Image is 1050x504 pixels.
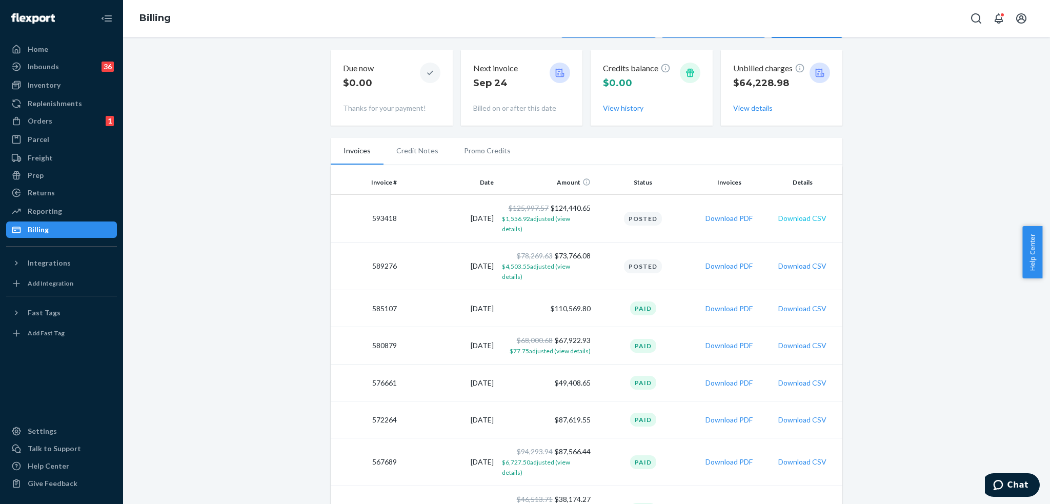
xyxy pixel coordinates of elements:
td: $124,440.65 [498,195,595,243]
button: Download CSV [778,415,826,425]
div: Integrations [28,258,71,268]
div: Fast Tags [28,308,60,318]
span: $4,503.55 adjusted (view details) [502,263,570,280]
span: $68,000.68 [517,336,553,345]
button: Fast Tags [6,305,117,321]
button: Download PDF [705,261,753,271]
a: Add Integration [6,275,117,292]
button: Download CSV [778,304,826,314]
td: 580879 [331,327,401,365]
th: Invoice # [331,170,401,195]
button: Download PDF [705,378,753,388]
div: Paid [630,376,656,390]
td: [DATE] [401,243,498,290]
td: $87,566.44 [498,438,595,486]
td: $67,922.93 [498,327,595,365]
button: Open Search Box [966,8,986,29]
span: $1,556.92 adjusted (view details) [502,215,570,233]
div: Paid [630,455,656,469]
p: $0.00 [343,76,374,90]
a: Freight [6,150,117,166]
button: Open account menu [1011,8,1032,29]
button: Download CSV [778,213,826,224]
div: Add Fast Tag [28,329,65,337]
a: Billing [139,12,171,24]
span: $78,269.63 [517,251,553,260]
p: Sep 24 [473,76,518,90]
td: [DATE] [401,290,498,327]
div: Billing [28,225,49,235]
span: $125,997.57 [509,204,549,212]
button: Download PDF [705,304,753,314]
button: Download PDF [705,213,753,224]
th: Invoices [692,170,767,195]
a: Add Fast Tag [6,325,117,341]
td: $49,408.65 [498,365,595,401]
p: Billed on or after this date [473,103,571,113]
span: $0.00 [603,77,632,89]
button: Close Navigation [96,8,117,29]
button: Download CSV [778,457,826,467]
a: Reporting [6,203,117,219]
td: [DATE] [401,438,498,486]
span: $94,293.94 [517,447,553,456]
th: Status [595,170,692,195]
div: Paid [630,339,656,353]
a: Home [6,41,117,57]
div: Paid [630,413,656,427]
button: Help Center [1022,226,1042,278]
td: 572264 [331,401,401,438]
iframe: Opens a widget where you can chat to one of our agents [985,473,1040,499]
button: Talk to Support [6,440,117,457]
div: Prep [28,170,44,180]
button: Open notifications [988,8,1009,29]
td: $87,619.55 [498,401,595,438]
p: Next invoice [473,63,518,74]
li: Credit Notes [383,138,451,164]
button: Download PDF [705,340,753,351]
td: 567689 [331,438,401,486]
button: Integrations [6,255,117,271]
div: Returns [28,188,55,198]
td: $73,766.08 [498,243,595,290]
div: Home [28,44,48,54]
div: Paid [630,301,656,315]
a: Inventory [6,77,117,93]
div: Inbounds [28,62,59,72]
p: Thanks for your payment! [343,103,440,113]
button: Give Feedback [6,475,117,492]
li: Invoices [331,138,383,165]
div: Replenishments [28,98,82,109]
div: Give Feedback [28,478,77,489]
div: Posted [624,259,662,273]
div: Settings [28,426,57,436]
button: View history [603,103,643,113]
div: Freight [28,153,53,163]
a: Returns [6,185,117,201]
p: Unbilled charges [733,63,805,74]
button: Download CSV [778,378,826,388]
button: $77.75adjusted (view details) [510,346,591,356]
button: $6,727.50adjusted (view details) [502,457,591,477]
td: 585107 [331,290,401,327]
td: [DATE] [401,365,498,401]
th: Details [767,170,842,195]
a: Inbounds36 [6,58,117,75]
th: Amount [498,170,595,195]
div: 36 [102,62,114,72]
a: Orders1 [6,113,117,129]
div: Talk to Support [28,443,81,454]
td: $110,569.80 [498,290,595,327]
a: Parcel [6,131,117,148]
div: Help Center [28,461,69,471]
th: Date [401,170,498,195]
div: Add Integration [28,279,73,288]
a: Help Center [6,458,117,474]
a: Billing [6,221,117,238]
td: [DATE] [401,401,498,438]
td: 593418 [331,195,401,243]
p: $64,228.98 [733,76,805,90]
p: Credits balance [603,63,671,74]
a: Settings [6,423,117,439]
